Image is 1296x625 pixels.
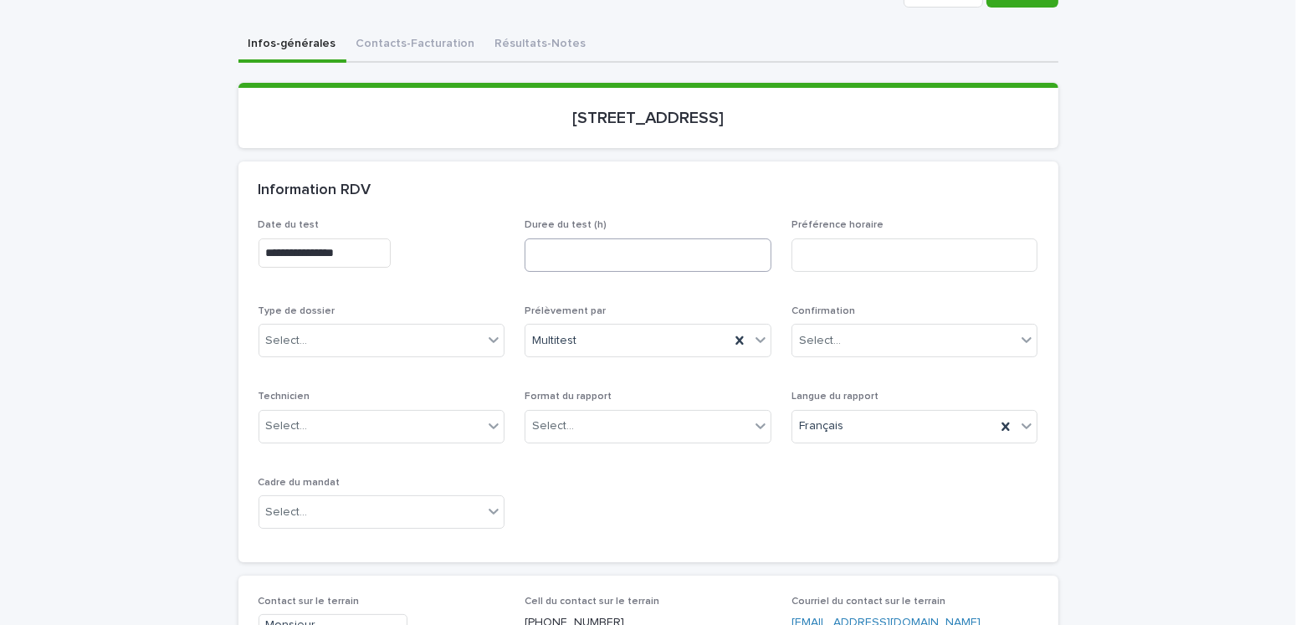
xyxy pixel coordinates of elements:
span: Duree du test (h) [525,220,607,230]
span: Cadre du mandat [259,478,341,488]
div: Select... [266,332,308,350]
span: Cell du contact sur le terrain [525,597,659,607]
button: Résultats-Notes [485,28,597,63]
span: Technicien [259,392,310,402]
div: Select... [532,418,574,435]
span: Confirmation [791,306,855,316]
span: Langue du rapport [791,392,879,402]
button: Contacts-Facturation [346,28,485,63]
span: Préférence horaire [791,220,884,230]
div: Select... [799,332,841,350]
span: Type de dossier [259,306,336,316]
div: Select... [266,418,308,435]
span: Courriel du contact sur le terrain [791,597,945,607]
h2: Information RDV [259,182,371,200]
span: Contact sur le terrain [259,597,360,607]
span: Français [799,418,843,435]
span: Format du rapport [525,392,612,402]
div: Select... [266,504,308,521]
p: [STREET_ADDRESS] [259,108,1038,128]
span: Multitest [532,332,576,350]
span: Prélèvement par [525,306,606,316]
span: Date du test [259,220,320,230]
button: Infos-générales [238,28,346,63]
